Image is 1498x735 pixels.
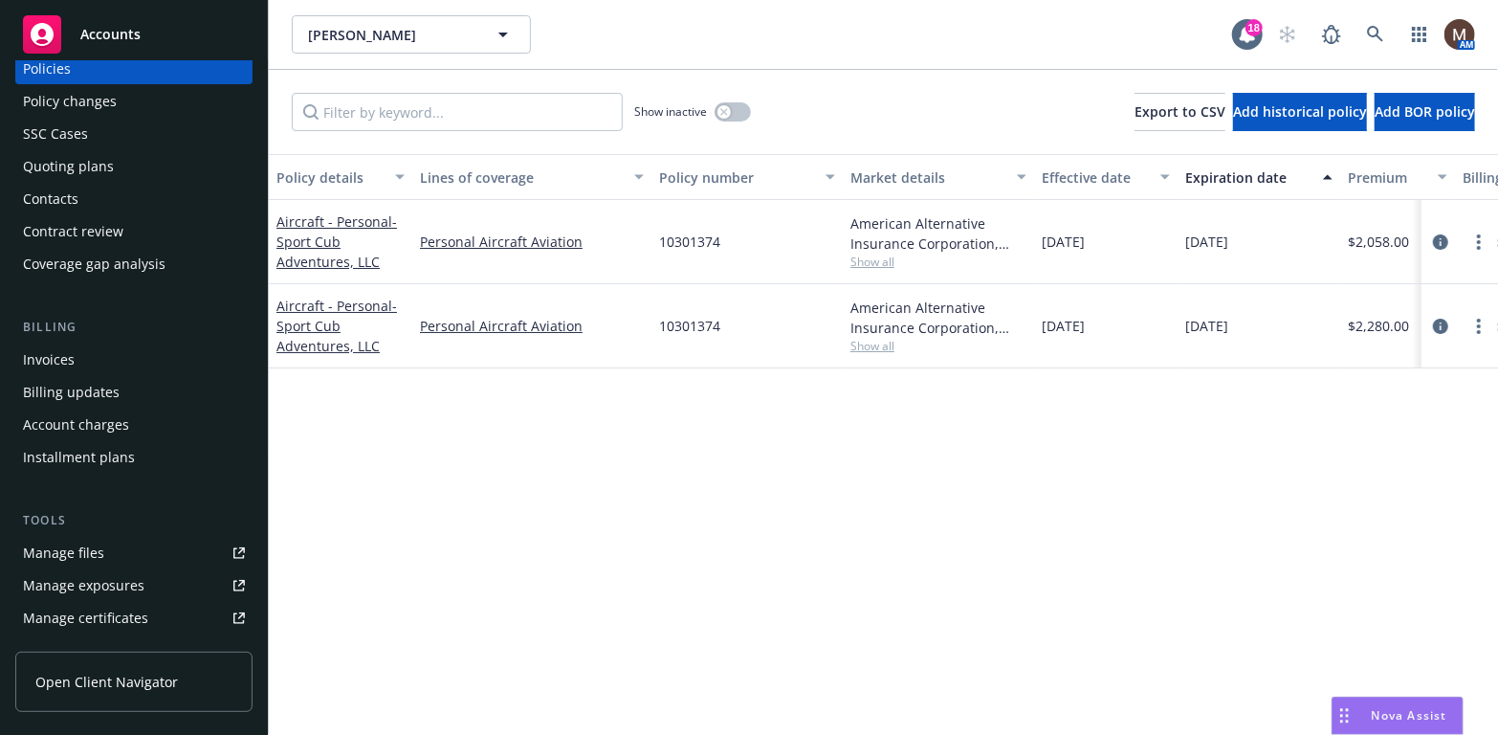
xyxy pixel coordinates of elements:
[1135,102,1225,121] span: Export to CSV
[23,570,144,601] div: Manage exposures
[23,538,104,568] div: Manage files
[1429,315,1452,338] a: circleInformation
[308,25,474,45] span: [PERSON_NAME]
[1400,15,1439,54] a: Switch app
[23,119,88,149] div: SSC Cases
[23,442,135,473] div: Installment plans
[15,86,253,117] a: Policy changes
[1356,15,1395,54] a: Search
[23,86,117,117] div: Policy changes
[1467,315,1490,338] a: more
[420,167,623,188] div: Lines of coverage
[1429,231,1452,254] a: circleInformation
[1375,102,1475,121] span: Add BOR policy
[659,167,814,188] div: Policy number
[15,410,253,440] a: Account charges
[1185,167,1311,188] div: Expiration date
[1042,316,1085,336] span: [DATE]
[23,54,71,84] div: Policies
[23,345,75,375] div: Invoices
[1332,697,1464,735] button: Nova Assist
[292,15,531,54] button: [PERSON_NAME]
[269,154,412,200] button: Policy details
[1467,231,1490,254] a: more
[23,410,129,440] div: Account charges
[634,103,707,120] span: Show inactive
[15,570,253,601] a: Manage exposures
[23,603,148,634] div: Manage certificates
[1268,15,1307,54] a: Start snowing
[1312,15,1351,54] a: Report a Bug
[659,232,720,252] span: 10301374
[15,249,253,279] a: Coverage gap analysis
[15,216,253,247] a: Contract review
[843,154,1034,200] button: Market details
[850,167,1005,188] div: Market details
[850,338,1026,354] span: Show all
[1245,19,1263,36] div: 18
[15,538,253,568] a: Manage files
[1185,316,1228,336] span: [DATE]
[23,377,120,408] div: Billing updates
[23,249,165,279] div: Coverage gap analysis
[850,213,1026,254] div: American Alternative Insurance Corporation, [GEOGRAPHIC_DATA] Re, Global Aerospace Inc
[1333,698,1356,734] div: Drag to move
[15,377,253,408] a: Billing updates
[1348,167,1426,188] div: Premium
[15,635,253,666] a: Manage claims
[15,54,253,84] a: Policies
[23,216,123,247] div: Contract review
[850,254,1026,270] span: Show all
[23,151,114,182] div: Quoting plans
[850,298,1026,338] div: American Alternative Insurance Corporation, [GEOGRAPHIC_DATA] Re, Global Aerospace Inc
[1444,19,1475,50] img: photo
[15,511,253,530] div: Tools
[1348,316,1409,336] span: $2,280.00
[80,27,141,42] span: Accounts
[412,154,651,200] button: Lines of coverage
[276,297,397,355] a: Aircraft - Personal
[15,151,253,182] a: Quoting plans
[23,184,78,214] div: Contacts
[1135,93,1225,131] button: Export to CSV
[1372,707,1447,724] span: Nova Assist
[659,316,720,336] span: 10301374
[276,297,397,355] span: - Sport Cub Adventures, LLC
[1375,93,1475,131] button: Add BOR policy
[23,635,120,666] div: Manage claims
[15,184,253,214] a: Contacts
[420,316,644,336] a: Personal Aircraft Aviation
[292,93,623,131] input: Filter by keyword...
[1178,154,1340,200] button: Expiration date
[276,167,384,188] div: Policy details
[276,212,397,271] a: Aircraft - Personal
[1233,93,1367,131] button: Add historical policy
[15,8,253,61] a: Accounts
[15,345,253,375] a: Invoices
[1340,154,1455,200] button: Premium
[1233,102,1367,121] span: Add historical policy
[1042,167,1149,188] div: Effective date
[15,119,253,149] a: SSC Cases
[15,603,253,634] a: Manage certificates
[15,442,253,473] a: Installment plans
[1185,232,1228,252] span: [DATE]
[15,318,253,337] div: Billing
[1348,232,1409,252] span: $2,058.00
[1034,154,1178,200] button: Effective date
[1042,232,1085,252] span: [DATE]
[35,672,178,692] span: Open Client Navigator
[276,212,397,271] span: - Sport Cub Adventures, LLC
[651,154,843,200] button: Policy number
[420,232,644,252] a: Personal Aircraft Aviation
